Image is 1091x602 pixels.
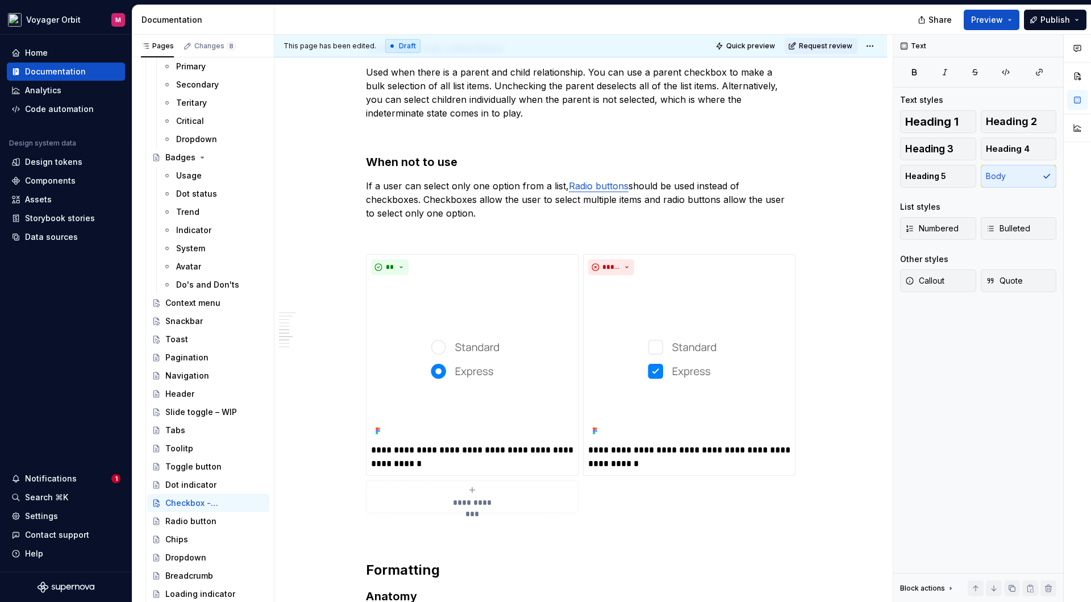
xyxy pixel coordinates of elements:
a: Assets [7,190,125,209]
div: Header [165,388,194,400]
div: Teritary [176,97,207,109]
a: Pagination [147,348,269,367]
span: This page has been edited. [284,41,376,51]
div: Toggle button [165,461,222,472]
a: Settings [7,507,125,525]
div: Avatar [176,261,201,272]
div: Design tokens [25,156,82,168]
div: Documentation [25,66,86,77]
button: Numbered [900,217,976,240]
div: Dot indicator [165,479,216,491]
a: Tabs [147,421,269,439]
a: Documentation [7,63,125,81]
div: Dot status [176,188,217,200]
span: Heading 5 [905,171,946,182]
a: Teritary [158,94,269,112]
a: Usage [158,167,269,185]
a: Indicator [158,221,269,239]
a: Code automation [7,100,125,118]
div: Usage [176,170,202,181]
div: Contact support [25,529,89,541]
span: Quick preview [726,41,775,51]
div: Block actions [900,580,955,596]
div: Documentation [141,14,269,26]
span: Bulleted [986,223,1030,234]
div: Design system data [9,139,76,148]
span: Heading 1 [905,116,959,127]
a: Critical [158,112,269,130]
a: Storybook stories [7,209,125,227]
a: Navigation [147,367,269,385]
div: Secondary [176,79,219,90]
div: Navigation [165,370,209,381]
a: Trend [158,203,269,221]
span: Numbered [905,223,959,234]
button: Heading 2 [981,110,1057,133]
a: Radio button [147,512,269,530]
a: Snackbar [147,312,269,330]
div: Home [25,47,48,59]
p: Used when there is a parent and child relationship. You can use a parent checkbox to make a bulk ... [366,65,796,120]
div: Analytics [25,85,61,96]
a: Dot status [158,185,269,203]
div: Pages [141,41,174,51]
div: M [115,15,121,24]
svg: Supernova Logo [38,582,94,593]
span: Publish [1040,14,1070,26]
a: Dropdown [147,549,269,567]
div: Voyager Orbit [26,14,81,26]
img: ecf84b2a-7878-4371-8ed1-c45e5ed9128d.png [588,280,790,439]
a: Slide toggle – WIP [147,403,269,421]
div: Settings [25,510,58,522]
div: Do's and Don'ts [176,279,239,290]
div: Draft [385,39,420,53]
span: Quote [986,275,1023,287]
div: Dropdown [165,552,206,563]
div: Components [25,175,76,186]
div: Checkbox - WIP [165,497,219,509]
div: Storybook stories [25,213,95,224]
div: Radio button [165,516,216,527]
a: Header [147,385,269,403]
a: Primary [158,57,269,76]
a: Avatar [158,258,269,276]
div: Loading indicator [165,588,235,600]
span: Request review [799,41,852,51]
div: System [176,243,205,254]
a: Context menu [147,294,269,312]
h3: When not to use [366,154,796,170]
button: Share [912,10,959,30]
button: Help [7,545,125,563]
button: Voyager OrbitM [2,7,130,32]
div: Chips [165,534,188,545]
a: Do's and Don'ts [158,276,269,294]
div: Code automation [25,103,94,115]
a: Toggle button [147,458,269,476]
div: Toolitp [165,443,193,454]
a: Design tokens [7,153,125,171]
div: Snackbar [165,315,203,327]
button: Quote [981,269,1057,292]
div: Toast [165,334,188,345]
div: Context menu [165,297,220,309]
button: Callout [900,269,976,292]
a: Analytics [7,81,125,99]
a: Chips [147,530,269,549]
div: Data sources [25,231,78,243]
a: System [158,239,269,258]
div: Other styles [900,254,948,265]
button: Heading 1 [900,110,976,133]
div: Indicator [176,225,211,236]
span: Share [928,14,952,26]
button: Preview [964,10,1019,30]
div: Help [25,548,43,559]
span: Heading 4 [986,143,1030,155]
a: Toolitp [147,439,269,458]
button: Quick preview [712,38,780,54]
a: Badges [147,148,269,167]
button: Publish [1024,10,1086,30]
span: 1 [111,474,120,483]
button: Request review [785,38,857,54]
div: Search ⌘K [25,492,68,503]
button: Search ⌘K [7,488,125,506]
